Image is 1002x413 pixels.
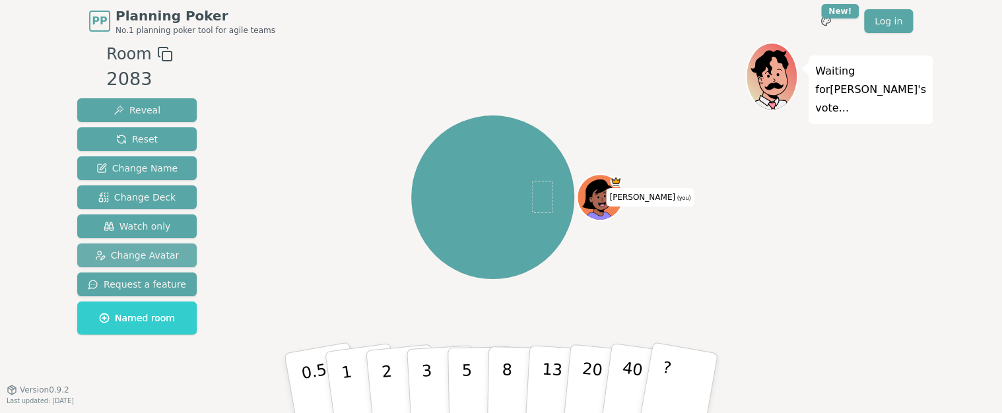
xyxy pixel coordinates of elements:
[77,156,197,180] button: Change Name
[7,397,74,404] span: Last updated: [DATE]
[99,311,175,325] span: Named room
[606,188,694,206] span: Click to change your name
[95,249,180,262] span: Change Avatar
[675,195,691,201] span: (you)
[77,243,197,267] button: Change Avatar
[7,385,69,395] button: Version0.9.2
[106,42,151,66] span: Room
[864,9,913,33] a: Log in
[92,13,107,29] span: PP
[77,98,197,122] button: Reveal
[106,66,172,93] div: 2083
[821,4,859,18] div: New!
[114,104,160,117] span: Reveal
[96,162,178,175] span: Change Name
[77,302,197,334] button: Named room
[578,175,621,218] button: Click to change your avatar
[88,278,186,291] span: Request a feature
[98,191,176,204] span: Change Deck
[77,127,197,151] button: Reset
[116,25,275,36] span: No.1 planning poker tool for agile teams
[77,214,197,238] button: Watch only
[116,133,158,146] span: Reset
[610,175,621,187] span: Natasha is the host
[89,7,275,36] a: PPPlanning PokerNo.1 planning poker tool for agile teams
[77,272,197,296] button: Request a feature
[814,9,838,33] button: New!
[116,7,275,25] span: Planning Poker
[815,62,926,117] p: Waiting for [PERSON_NAME] 's vote...
[77,185,197,209] button: Change Deck
[104,220,171,233] span: Watch only
[20,385,69,395] span: Version 0.9.2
